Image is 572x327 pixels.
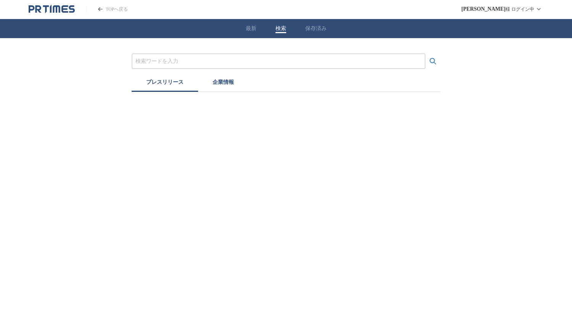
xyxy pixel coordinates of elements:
[198,75,248,92] button: 企業情報
[246,25,256,32] button: 最新
[276,25,286,32] button: 検索
[29,5,75,14] a: PR TIMESのトップページはこちら
[135,57,422,66] input: プレスリリースおよび企業を検索する
[305,25,327,32] button: 保存済み
[461,6,506,12] span: [PERSON_NAME]
[425,54,441,69] button: 検索する
[86,6,128,13] a: PR TIMESのトップページはこちら
[132,75,198,92] button: プレスリリース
